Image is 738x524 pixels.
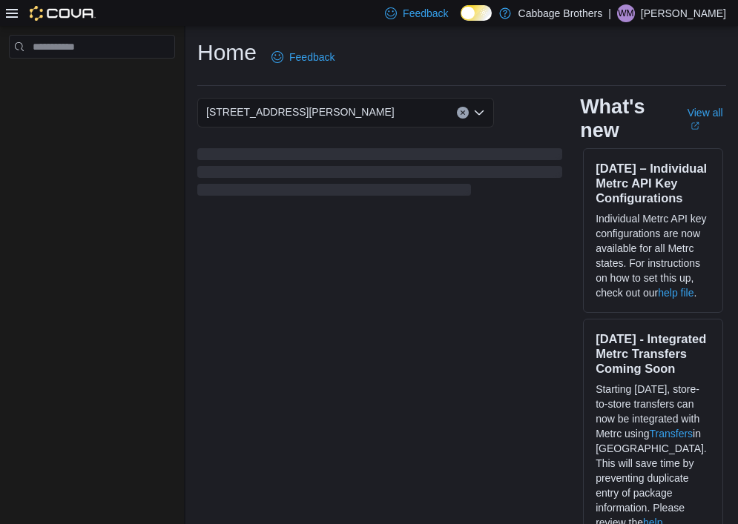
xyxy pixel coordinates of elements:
nav: Complex example [9,62,175,97]
a: View allExternal link [688,107,726,130]
span: Feedback [403,6,448,21]
button: Clear input [457,107,469,119]
span: Feedback [289,50,335,64]
img: Cova [30,6,96,21]
a: help file [658,287,693,299]
h3: [DATE] - Integrated Metrc Transfers Coming Soon [596,331,711,376]
h3: [DATE] – Individual Metrc API Key Configurations [596,161,711,205]
h1: Home [197,38,257,67]
p: [PERSON_NAME] [641,4,726,22]
span: [STREET_ADDRESS][PERSON_NAME] [206,103,395,121]
p: | [608,4,611,22]
h2: What's new [580,95,670,142]
span: WM [618,4,633,22]
span: Loading [197,151,562,199]
button: Open list of options [473,107,485,119]
p: Cabbage Brothers [518,4,603,22]
p: Individual Metrc API key configurations are now available for all Metrc states. For instructions ... [596,211,711,300]
div: Wade McKenzie [617,4,635,22]
a: Feedback [266,42,340,72]
a: Transfers [650,428,693,440]
svg: External link [691,122,699,130]
input: Dark Mode [461,5,492,21]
